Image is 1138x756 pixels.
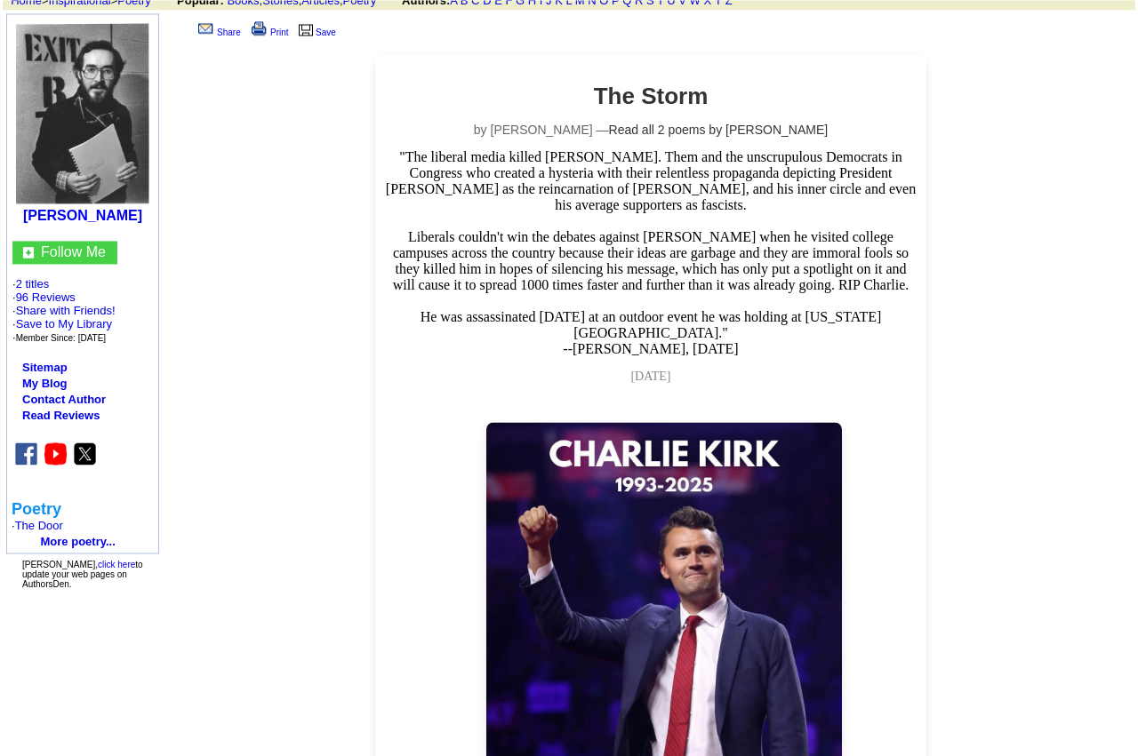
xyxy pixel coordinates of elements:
[98,560,135,569] a: click here
[384,83,918,110] h2: The Storm
[22,409,100,422] a: Read Reviews
[252,21,267,36] img: print.gif
[12,304,116,344] font: · · ·
[609,123,829,137] a: Read all 2 poems by [PERSON_NAME]
[16,277,50,290] a: 2 titles
[12,500,61,518] b: Poetry
[16,317,112,330] a: Save to My Library
[296,28,336,37] a: Save
[22,377,68,390] a: My Blog
[16,290,76,304] a: 96 Reviews
[384,370,918,384] p: [DATE]
[384,123,918,137] p: by [PERSON_NAME] —
[22,361,68,374] a: Sitemap
[15,442,37,465] img: fb.png
[41,535,116,548] a: More poetry...
[16,304,116,317] a: Share with Friends!
[248,28,289,37] a: Print
[12,519,63,532] font: ·
[74,442,96,465] img: x.png
[23,208,142,223] a: [PERSON_NAME]
[12,277,116,344] font: · ·
[44,442,67,465] img: youtube.png
[349,18,749,36] iframe: fb:like Facebook Social Plugin
[296,21,316,36] img: library.gif
[15,519,63,532] a: The Door
[22,393,106,406] a: Contact Author
[195,28,241,37] a: Share
[23,247,34,258] img: gc.jpg
[41,244,106,259] a: Follow Me
[16,333,107,343] font: Member Since: [DATE]
[16,23,149,203] img: 161849.jpg
[22,560,143,589] font: [PERSON_NAME], to update your web pages on AuthorsDen.
[198,21,213,36] img: share_page.gif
